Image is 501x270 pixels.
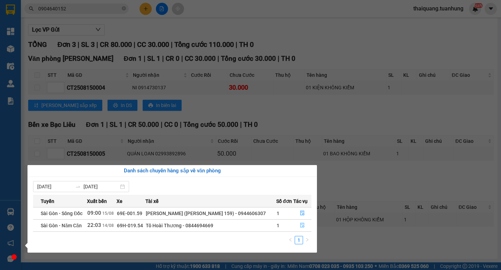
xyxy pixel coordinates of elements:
span: Sài Gòn - Năm Căn [41,223,82,228]
span: Xe [117,197,122,205]
li: 02839.63.63.63 [3,24,133,33]
span: Tác vụ [293,197,308,205]
span: environment [40,17,46,22]
span: 15/08 [102,211,114,216]
span: Số đơn [276,197,292,205]
b: [PERSON_NAME] [40,5,98,13]
span: left [288,238,293,242]
div: Danh sách chuyến hàng sắp về văn phòng [33,167,311,175]
li: Previous Page [286,236,295,244]
span: Tuyến [41,197,54,205]
span: to [75,184,81,189]
li: 85 [PERSON_NAME] [3,15,133,24]
span: 69E-001.59 [117,211,142,216]
span: 69H-019.54 [117,223,143,228]
span: file-done [300,211,305,216]
b: GỬI : VP Sông Đốc [3,43,83,55]
li: 1 [295,236,303,244]
span: swap-right [75,184,81,189]
span: 14/08 [102,223,114,228]
span: 22:03 [87,222,101,228]
span: Xuất bến [87,197,107,205]
span: phone [40,25,46,31]
span: 1 [277,223,279,228]
span: 09:00 [87,210,101,216]
span: file-done [300,223,305,228]
span: right [305,238,309,242]
button: left [286,236,295,244]
button: file-done [294,220,311,231]
li: Next Page [303,236,311,244]
input: Từ ngày [37,183,72,190]
div: [PERSON_NAME] ([PERSON_NAME] 159) - 0944606307 [146,210,276,217]
span: 1 [277,211,279,216]
a: 1 [295,236,303,244]
span: Sài Gòn - Sông Đốc [41,211,82,216]
input: Đến ngày [83,183,119,190]
div: Tô Hoài Thương - 0844694669 [146,222,276,229]
button: file-done [294,208,311,219]
span: Tài xế [145,197,159,205]
button: right [303,236,311,244]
